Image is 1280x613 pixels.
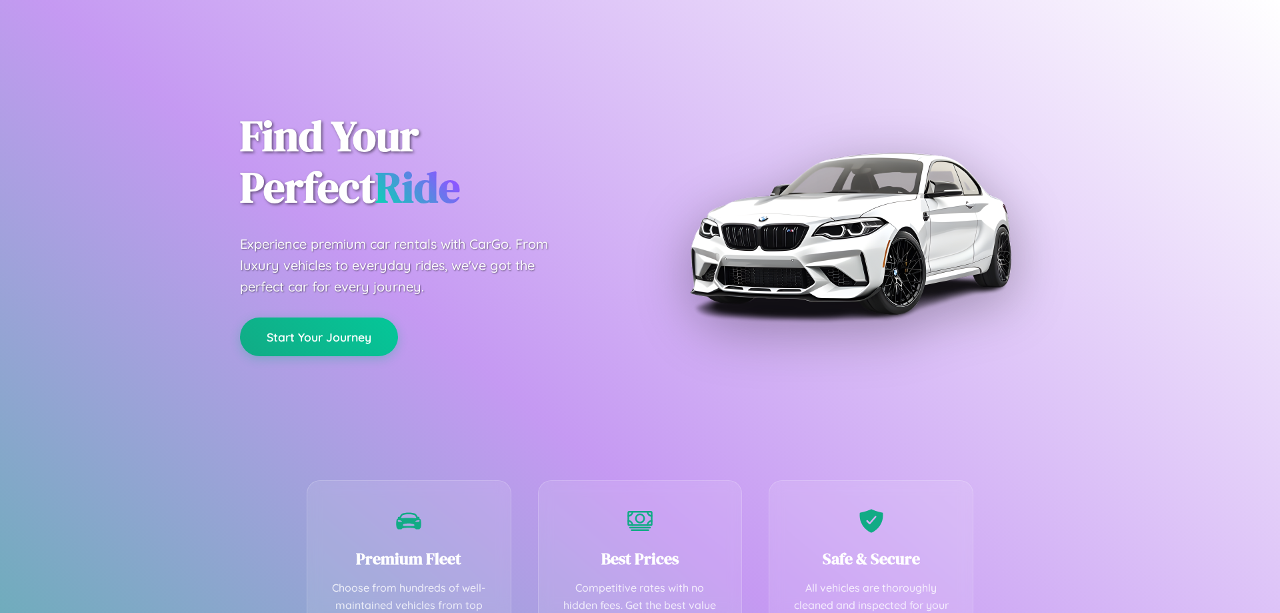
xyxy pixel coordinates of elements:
[559,548,722,570] h3: Best Prices
[789,548,953,570] h3: Safe & Secure
[375,158,460,216] span: Ride
[327,548,491,570] h3: Premium Fleet
[240,111,620,213] h1: Find Your Perfect
[240,318,398,356] button: Start Your Journey
[683,67,1017,400] img: Premium BMW car rental vehicle
[240,233,573,297] p: Experience premium car rentals with CarGo. From luxury vehicles to everyday rides, we've got the ...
